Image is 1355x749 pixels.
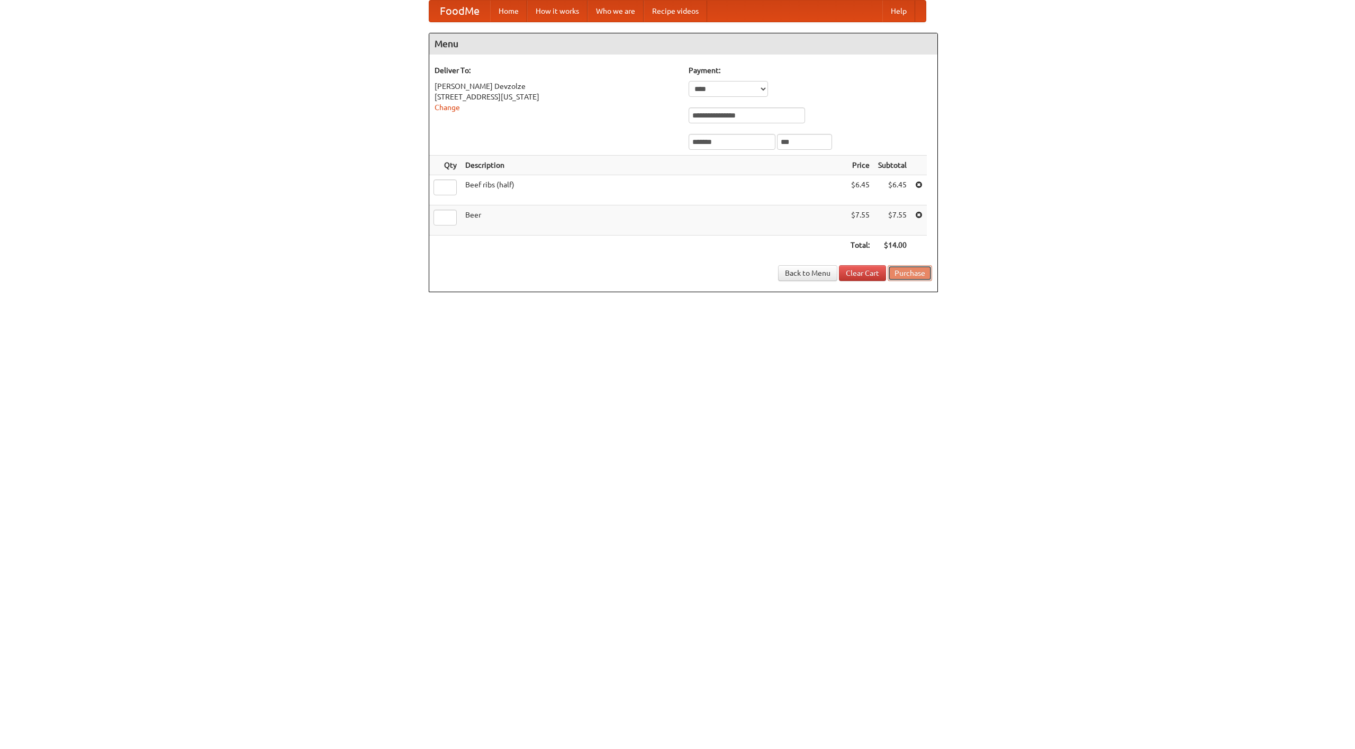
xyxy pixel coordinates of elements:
a: Back to Menu [778,265,837,281]
th: Description [461,156,846,175]
td: $7.55 [874,205,911,236]
td: $6.45 [874,175,911,205]
div: [STREET_ADDRESS][US_STATE] [435,92,678,102]
a: Recipe videos [644,1,707,22]
th: Qty [429,156,461,175]
a: How it works [527,1,588,22]
td: $6.45 [846,175,874,205]
th: Total: [846,236,874,255]
a: Change [435,103,460,112]
th: $14.00 [874,236,911,255]
td: $7.55 [846,205,874,236]
a: Who we are [588,1,644,22]
div: [PERSON_NAME] Devzolze [435,81,678,92]
td: Beef ribs (half) [461,175,846,205]
td: Beer [461,205,846,236]
th: Price [846,156,874,175]
a: Home [490,1,527,22]
th: Subtotal [874,156,911,175]
h5: Payment: [689,65,932,76]
a: FoodMe [429,1,490,22]
a: Clear Cart [839,265,886,281]
a: Help [882,1,915,22]
h4: Menu [429,33,937,55]
h5: Deliver To: [435,65,678,76]
button: Purchase [888,265,932,281]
